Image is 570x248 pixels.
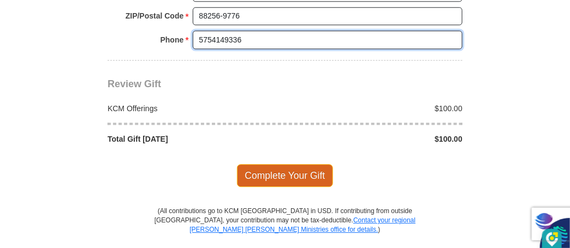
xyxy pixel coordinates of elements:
div: KCM Offerings [102,103,286,114]
span: Complete Your Gift [237,164,334,187]
strong: Phone [161,32,184,47]
div: $100.00 [285,103,468,114]
div: $100.00 [285,134,468,144]
strong: ZIP/Postal Code [126,8,184,23]
span: Review Gift [108,78,161,89]
div: Total Gift [DATE] [102,134,286,144]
